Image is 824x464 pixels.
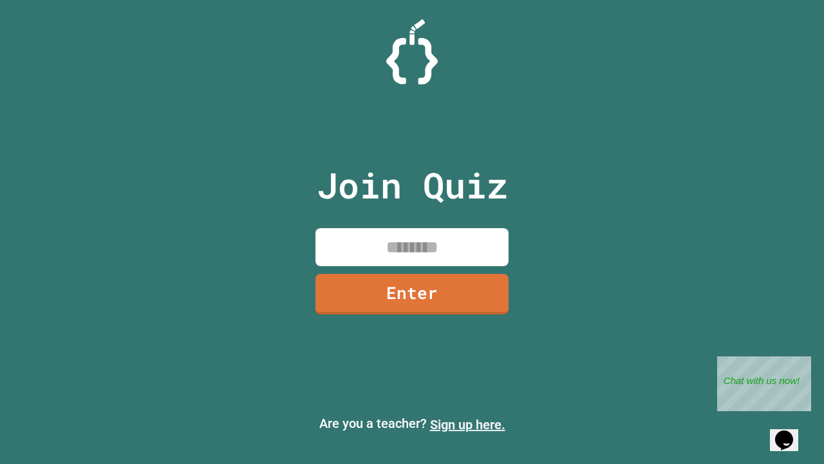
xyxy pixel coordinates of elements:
p: Join Quiz [317,159,508,212]
a: Sign up here. [430,417,505,432]
iframe: chat widget [717,356,811,411]
img: Logo.svg [386,19,438,84]
iframe: chat widget [770,412,811,451]
p: Are you a teacher? [10,414,814,434]
a: Enter [315,274,509,314]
